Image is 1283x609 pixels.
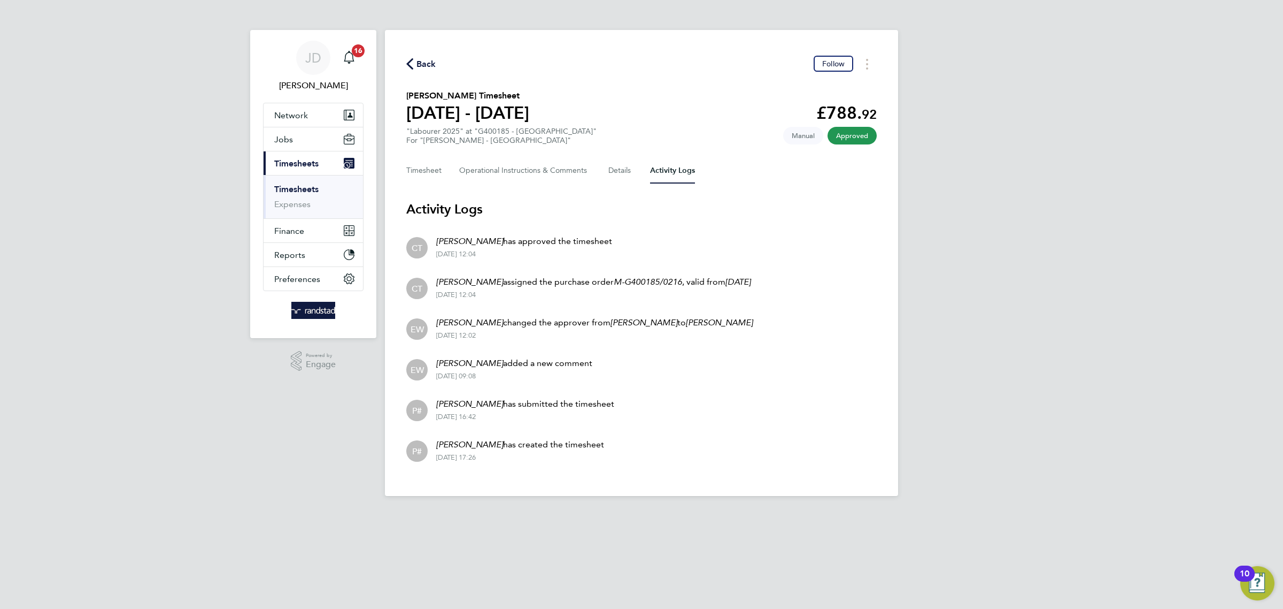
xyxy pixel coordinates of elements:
[306,360,336,369] span: Engage
[608,158,633,184] button: Details
[305,51,321,65] span: JD
[857,56,877,72] button: Timesheets Menu
[436,291,751,299] div: [DATE] 12:04
[291,351,336,371] a: Powered byEngage
[406,89,529,102] h2: [PERSON_NAME] Timesheet
[338,41,360,75] a: 16
[406,136,597,145] div: For "[PERSON_NAME] - [GEOGRAPHIC_DATA]"
[411,364,424,376] span: EW
[406,102,529,124] h1: [DATE] - [DATE]
[436,399,503,409] em: [PERSON_NAME]
[274,199,311,209] a: Expenses
[352,44,365,57] span: 16
[406,127,597,145] div: "Labourer 2025" at "G400185 - [GEOGRAPHIC_DATA]"
[274,226,304,236] span: Finance
[291,302,336,319] img: randstad-logo-retina.png
[264,175,363,218] div: Timesheets
[406,318,428,340] div: Emma Wells
[436,331,753,340] div: [DATE] 12:02
[436,439,503,450] em: [PERSON_NAME]
[250,30,376,338] nav: Main navigation
[436,398,614,410] p: has submitted the timesheet
[411,323,424,335] span: EW
[1240,574,1249,588] div: 10
[614,277,682,287] em: M-G400185/0216
[686,317,753,328] em: [PERSON_NAME]
[436,236,503,246] em: [PERSON_NAME]
[436,453,604,462] div: [DATE] 17:26
[406,278,428,299] div: Calum Thomson
[412,405,422,416] span: P#
[725,277,751,287] em: [DATE]
[412,445,422,457] span: P#
[436,316,753,329] p: changed the approver from to
[263,41,364,92] a: JD[PERSON_NAME]
[436,317,503,328] em: [PERSON_NAME]
[264,267,363,291] button: Preferences
[436,250,612,258] div: [DATE] 12:04
[406,400,428,421] div: Person #459322
[436,438,604,451] p: has created the timesheet
[406,237,428,258] div: Calum Thomson
[436,276,751,288] p: assigned the purchase order , valid from
[412,283,422,294] span: CT
[436,358,503,368] em: [PERSON_NAME]
[436,413,614,421] div: [DATE] 16:42
[274,110,308,120] span: Network
[436,357,592,370] p: added a new comment
[828,127,877,144] span: This timesheet has been approved.
[436,372,592,380] div: [DATE] 09:08
[783,127,823,144] span: This timesheet was manually created.
[610,317,677,328] em: [PERSON_NAME]
[814,56,853,72] button: Follow
[406,359,428,380] div: Emma Wells
[263,79,364,92] span: Jacob Donaldson
[650,158,695,184] button: Activity Logs
[862,106,877,122] span: 92
[459,158,591,184] button: Operational Instructions & Comments
[412,242,422,254] span: CT
[264,127,363,151] button: Jobs
[406,440,428,462] div: Person #459322
[264,103,363,127] button: Network
[264,219,363,242] button: Finance
[436,277,503,287] em: [PERSON_NAME]
[406,57,436,71] button: Back
[274,274,320,284] span: Preferences
[822,59,845,68] span: Follow
[263,302,364,319] a: Go to home page
[264,151,363,175] button: Timesheets
[1240,566,1274,600] button: Open Resource Center, 10 new notifications
[306,351,336,360] span: Powered by
[436,235,612,248] p: has approved the timesheet
[416,58,436,71] span: Back
[274,134,293,144] span: Jobs
[274,250,305,260] span: Reports
[274,184,319,194] a: Timesheets
[816,103,877,123] app-decimal: £788.
[406,158,442,184] button: Timesheet
[406,201,877,218] h3: Activity Logs
[264,243,363,267] button: Reports
[274,158,319,169] span: Timesheets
